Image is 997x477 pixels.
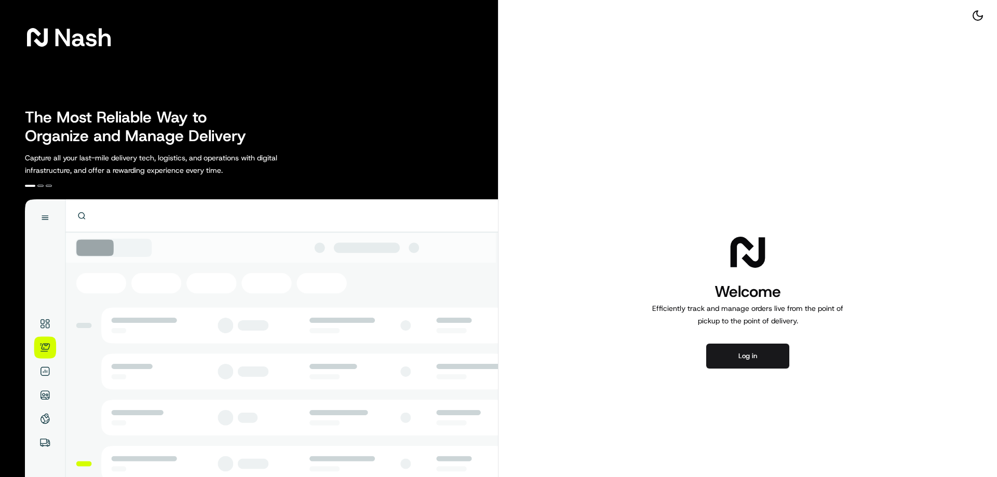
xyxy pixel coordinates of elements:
button: Log in [706,344,789,369]
span: Nash [54,27,112,48]
p: Efficiently track and manage orders live from the point of pickup to the point of delivery. [648,302,847,327]
p: Capture all your last-mile delivery tech, logistics, and operations with digital infrastructure, ... [25,152,324,176]
h2: The Most Reliable Way to Organize and Manage Delivery [25,108,258,145]
h1: Welcome [648,281,847,302]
